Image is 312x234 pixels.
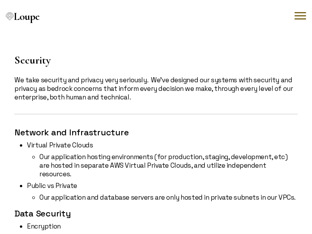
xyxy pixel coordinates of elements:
[14,54,298,66] h1: Security
[39,193,298,202] p: Our application and database servers are only hosted in private subnets in our VPCs.
[39,152,298,178] p: Our application hosting environments (for production, staging, development, etc) are hosted in se...
[14,76,298,101] p: We take security and privacy very seriously. We've designed our systems with security and privacy...
[14,208,298,219] h3: Data Security
[27,222,298,230] p: Encryption
[27,181,298,190] p: Public vs Private
[27,141,298,149] p: Virtual Private Clouds
[14,127,298,138] h3: Network and Infrastructure
[6,12,14,20] img: Loupe Logo
[292,8,308,23] button: Toggle navigation
[5,11,307,24] a: Loupe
